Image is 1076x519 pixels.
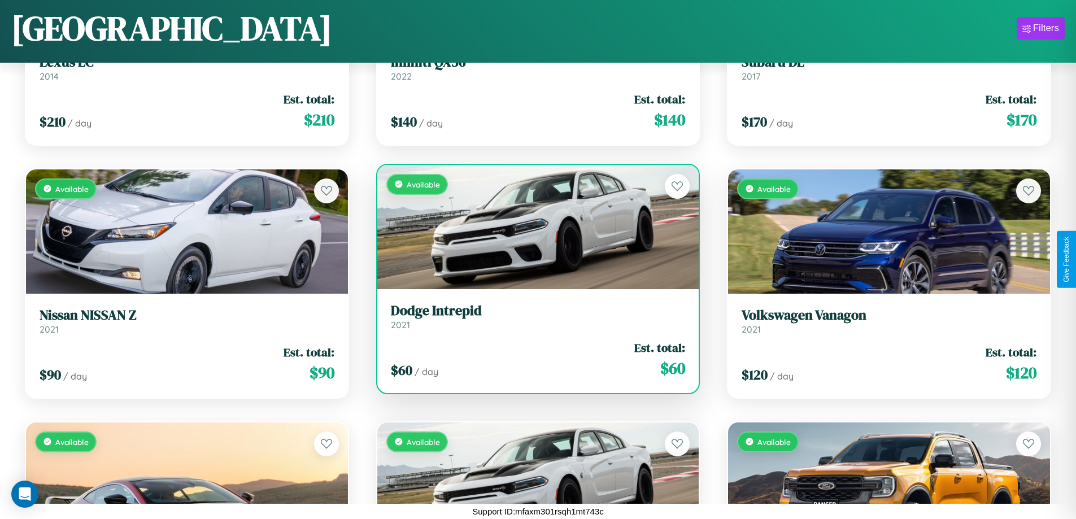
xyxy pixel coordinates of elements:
[407,180,440,189] span: Available
[63,370,87,382] span: / day
[304,108,334,131] span: $ 210
[634,339,685,356] span: Est. total:
[757,437,791,447] span: Available
[391,112,417,131] span: $ 140
[55,184,89,194] span: Available
[391,319,410,330] span: 2021
[310,361,334,384] span: $ 90
[40,365,61,384] span: $ 90
[742,307,1036,324] h3: Volkswagen Vanagon
[1062,237,1070,282] div: Give Feedback
[40,112,66,131] span: $ 210
[391,303,686,319] h3: Dodge Intrepid
[654,108,685,131] span: $ 140
[1007,108,1036,131] span: $ 170
[68,117,92,129] span: / day
[391,303,686,330] a: Dodge Intrepid2021
[11,5,332,51] h1: [GEOGRAPHIC_DATA]
[660,357,685,380] span: $ 60
[391,54,686,71] h3: Infiniti QX56
[742,112,767,131] span: $ 170
[1006,361,1036,384] span: $ 120
[742,307,1036,335] a: Volkswagen Vanagon2021
[742,324,761,335] span: 2021
[415,366,438,377] span: / day
[986,344,1036,360] span: Est. total:
[634,91,685,107] span: Est. total:
[472,504,604,519] p: Support ID: mfaxm301rsqh1mt743c
[40,324,59,335] span: 2021
[40,307,334,335] a: Nissan NISSAN Z2021
[742,54,1036,71] h3: Subaru DL
[40,71,59,82] span: 2014
[284,344,334,360] span: Est. total:
[757,184,791,194] span: Available
[391,361,412,380] span: $ 60
[1017,17,1065,40] button: Filters
[419,117,443,129] span: / day
[742,54,1036,82] a: Subaru DL2017
[407,437,440,447] span: Available
[55,437,89,447] span: Available
[1033,23,1059,34] div: Filters
[986,91,1036,107] span: Est. total:
[742,365,768,384] span: $ 120
[391,54,686,82] a: Infiniti QX562022
[391,71,412,82] span: 2022
[742,71,760,82] span: 2017
[284,91,334,107] span: Est. total:
[769,117,793,129] span: / day
[40,54,334,71] h3: Lexus LC
[11,481,38,508] div: Open Intercom Messenger
[40,54,334,82] a: Lexus LC2014
[770,370,794,382] span: / day
[40,307,334,324] h3: Nissan NISSAN Z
